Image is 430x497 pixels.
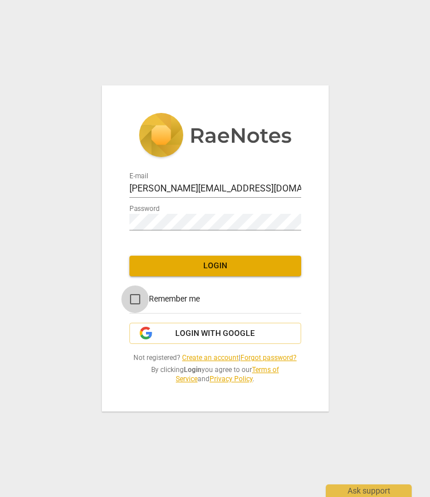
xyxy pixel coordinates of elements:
[149,293,200,305] span: Remember me
[129,205,160,212] label: Password
[129,365,301,384] span: By clicking you agree to our and .
[129,323,301,345] button: Login with Google
[184,366,202,374] b: Login
[175,328,255,339] span: Login with Google
[129,256,301,276] button: Login
[240,354,297,362] a: Forgot password?
[182,354,239,362] a: Create an account
[129,173,148,179] label: E-mail
[139,260,292,272] span: Login
[129,353,301,363] span: Not registered? |
[210,375,253,383] a: Privacy Policy
[139,113,292,160] img: 5ac2273c67554f335776073100b6d88f.svg
[326,484,412,497] div: Ask support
